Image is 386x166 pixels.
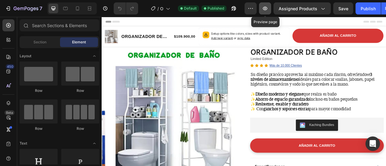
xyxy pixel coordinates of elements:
[20,19,99,31] input: Search Sections & Elements
[189,51,217,55] span: Limited Edition
[338,6,348,11] span: Save
[40,5,42,12] p: 7
[90,139,99,148] span: Toggle open
[184,6,197,11] span: Default
[25,35,30,40] img: tab_domain_overview_orange.svg
[195,101,265,108] strong: Ahorro de espacio garantizado
[167,25,189,29] span: or
[252,134,259,141] img: KachingBundles.png
[2,2,45,14] button: 7
[10,10,14,14] img: logo_orange.svg
[61,126,99,131] div: Row
[17,10,30,14] div: v 4.0.25
[10,16,14,20] img: website_grey.svg
[277,21,324,26] span: AÑADIR AL CARRITO
[20,126,58,131] div: Row
[20,141,27,146] span: Text
[206,114,264,120] strong: ganchos y soportes extras
[139,25,167,29] span: Add new variant
[139,19,234,30] p: Setup options like colors, sizes with product variant.
[247,130,300,145] button: Kaching Bundles
[32,36,46,39] div: Dominio
[365,136,380,151] div: Open Intercom Messenger
[72,39,86,45] span: Element
[195,95,257,102] strong: Diseño moderno y elegante
[214,60,255,64] u: Más de 10.000 Clientes
[5,110,14,115] div: Beta
[157,5,159,12] span: /
[64,35,69,40] img: tab_keywords_by_traffic_grey.svg
[195,107,263,114] strong: Resistente, estable y duradero
[189,95,358,120] p: ✨ que realza tu baño ✨ incluso en baños pequeños ✨ ✨ Con para mayor comodidad
[356,2,381,14] button: Publish
[242,15,358,33] button: <p><span style="font-size:15px;">AÑADIR AL CARRITO</span></p>
[71,36,96,39] div: Palabras clave
[114,2,138,14] div: Undo/Redo
[172,25,189,29] span: sync data
[264,134,296,140] div: Kaching Bundles
[160,5,163,12] span: Organizador De Baño
[207,6,224,11] span: Published
[102,17,386,166] iframe: Design area
[61,88,99,93] div: Row
[189,70,358,89] p: Su diseño práctico aprovecha al máximo cada rincón, ofreciéndote ideales para colocar toallas, ja...
[20,88,58,93] div: Row
[189,70,344,83] strong: 3 niveles de almacenamiento
[251,161,297,166] span: AÑADIR AL CARRITO
[90,51,99,61] span: Toggle open
[33,39,46,45] span: Section
[6,64,14,69] div: 450
[274,2,331,14] button: Assigned Products
[189,38,359,51] h1: ORGANIZADOR DE BAÑO
[361,5,376,12] div: Publish
[333,2,353,14] button: Save
[16,16,68,20] div: Dominio: [DOMAIN_NAME]
[279,5,317,12] span: Assigned Products
[20,53,31,59] span: Layout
